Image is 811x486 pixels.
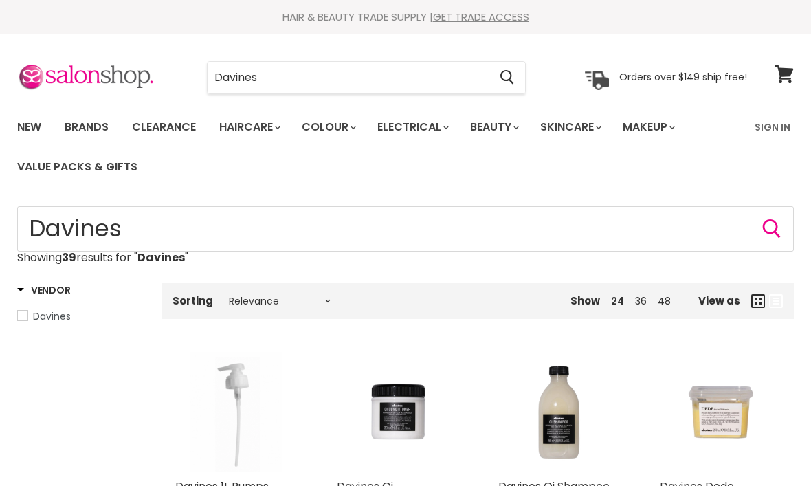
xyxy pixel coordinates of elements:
[570,294,600,308] span: Show
[17,283,70,297] h3: Vendor
[337,352,457,472] a: Davines Oi Conditioner
[658,294,671,308] a: 48
[698,295,740,307] span: View as
[635,294,647,308] a: 36
[761,218,783,240] button: Search
[746,113,799,142] a: Sign In
[175,352,296,472] img: Davines 1L Pumps
[17,206,794,252] form: Product
[7,107,746,187] ul: Main menu
[460,113,527,142] a: Beauty
[137,250,185,265] strong: Davines
[207,61,526,94] form: Product
[611,294,624,308] a: 24
[33,309,71,323] span: Davines
[17,309,144,324] a: Davines
[122,113,206,142] a: Clearance
[660,352,780,472] img: Davines Dede Conditioner
[173,295,213,307] label: Sorting
[17,252,794,264] p: Showing results for " "
[530,113,610,142] a: Skincare
[612,113,683,142] a: Makeup
[54,113,119,142] a: Brands
[7,113,52,142] a: New
[367,113,457,142] a: Electrical
[433,10,529,24] a: GET TRADE ACCESS
[291,113,364,142] a: Colour
[17,206,794,252] input: Search
[619,71,747,83] p: Orders over $149 ship free!
[208,62,489,93] input: Search
[498,352,619,472] img: Davines Oi Shampoo
[62,250,76,265] strong: 39
[7,153,148,181] a: Value Packs & Gifts
[209,113,289,142] a: Haircare
[489,62,525,93] button: Search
